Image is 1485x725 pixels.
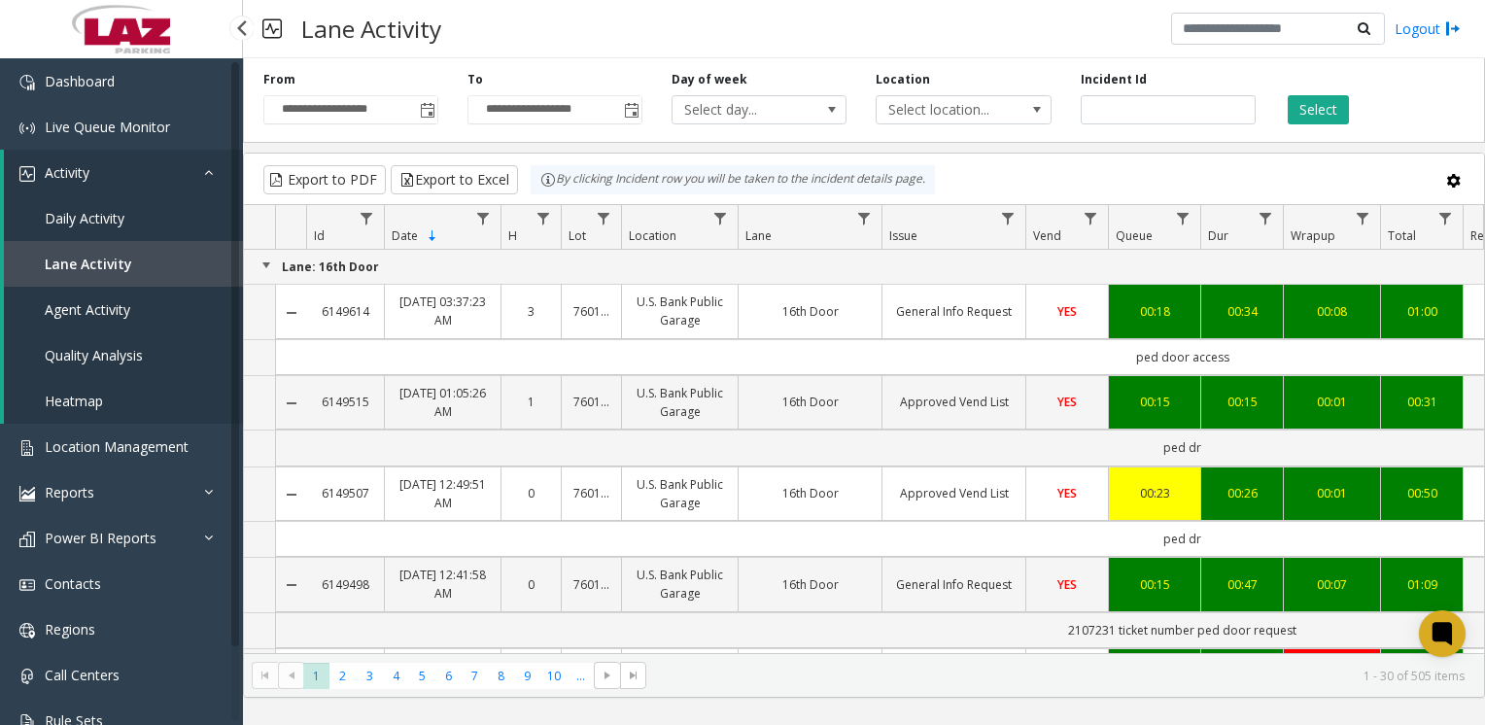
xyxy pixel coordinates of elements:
span: Dashboard [45,72,115,90]
span: Page 10 [541,663,568,689]
div: 00:31 [1393,393,1451,411]
a: U.S. Bank Public Garage [634,293,726,329]
a: Queue Filter Menu [1170,205,1196,231]
a: [DATE] 03:37:23 AM [397,293,489,329]
a: Location Filter Menu [708,205,734,231]
span: Lane [745,227,772,244]
span: Page 11 [568,663,594,689]
a: 16th Door [750,575,870,594]
span: Total [1388,227,1416,244]
a: General Info Request [894,575,1014,594]
a: Approved Vend List [894,484,1014,502]
img: 'icon' [19,486,35,501]
span: Id [314,227,325,244]
span: Quality Analysis [45,346,143,364]
a: 760140 [573,484,609,502]
a: 6149515 [318,393,372,411]
span: Issue [889,227,917,244]
div: By clicking Incident row you will be taken to the incident details page. [531,165,935,194]
span: Page 7 [462,663,488,689]
a: 00:50 [1393,484,1451,502]
label: Incident Id [1081,71,1147,88]
button: Export to Excel [391,165,518,194]
span: Live Queue Monitor [45,118,170,136]
span: Dur [1208,227,1228,244]
a: 16th Door [750,393,870,411]
label: Location [876,71,930,88]
label: Day of week [672,71,747,88]
span: Lot [569,227,586,244]
a: Id Filter Menu [354,205,380,231]
a: 16th Door [750,302,870,321]
span: Go to the last page [620,662,646,689]
span: Go to the last page [626,668,641,683]
a: 00:26 [1213,484,1271,502]
a: Date Filter Menu [470,205,497,231]
img: 'icon' [19,121,35,136]
a: YES [1038,393,1096,411]
a: Lane Activity [4,241,243,287]
a: 760140 [573,393,609,411]
a: Lane Filter Menu [851,205,878,231]
a: Activity [4,150,243,195]
span: Agent Activity [45,300,130,319]
img: 'icon' [19,623,35,639]
a: Approved Vend List [894,393,1014,411]
a: 00:15 [1121,393,1189,411]
div: 00:34 [1213,302,1271,321]
a: 00:01 [1295,393,1368,411]
a: 760140 [573,575,609,594]
a: 3 [513,302,549,321]
a: 00:08 [1295,302,1368,321]
span: Page 8 [488,663,514,689]
span: Page 5 [409,663,435,689]
img: 'icon' [19,577,35,593]
span: YES [1057,303,1077,320]
a: 00:07 [1295,575,1368,594]
a: 00:15 [1213,393,1271,411]
a: 01:09 [1393,575,1451,594]
button: Export to PDF [263,165,386,194]
span: Power BI Reports [45,529,156,547]
a: Quality Analysis [4,332,243,378]
span: Go to the next page [594,662,620,689]
a: 00:47 [1213,575,1271,594]
img: pageIcon [262,5,282,52]
img: 'icon' [19,532,35,547]
span: Regions [45,620,95,639]
div: 01:00 [1393,302,1451,321]
a: Logout [1395,18,1461,39]
a: Total Filter Menu [1433,205,1459,231]
a: H Filter Menu [531,205,557,231]
a: Heatmap [4,378,243,424]
img: 'icon' [19,75,35,90]
a: Wrapup Filter Menu [1350,205,1376,231]
span: Contacts [45,574,101,593]
a: U.S. Bank Public Garage [634,566,726,603]
a: 760140 [573,302,609,321]
a: 16th Door [750,484,870,502]
a: Lot Filter Menu [591,205,617,231]
span: Page 9 [514,663,540,689]
h3: Lane Activity [292,5,451,52]
a: 0 [513,575,549,594]
a: Collapse Details [276,305,306,321]
span: Toggle popup [620,96,641,123]
span: Date [392,227,418,244]
a: 00:15 [1121,575,1189,594]
img: 'icon' [19,669,35,684]
a: Dur Filter Menu [1253,205,1279,231]
a: General Info Request [894,302,1014,321]
div: Data table [244,205,1484,653]
span: H [508,227,517,244]
span: YES [1057,394,1077,410]
a: 00:18 [1121,302,1189,321]
span: Toggle popup [416,96,437,123]
a: [DATE] 01:05:26 AM [397,384,489,421]
span: Page 3 [357,663,383,689]
span: Page 2 [329,663,356,689]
